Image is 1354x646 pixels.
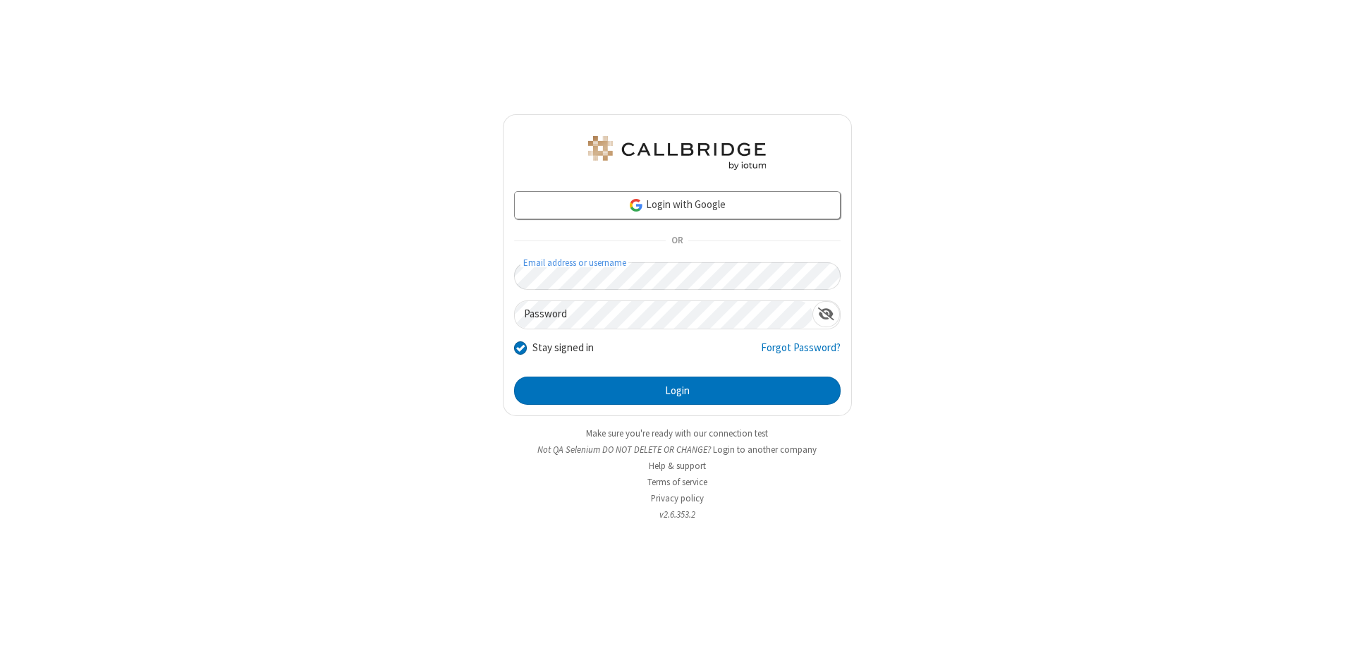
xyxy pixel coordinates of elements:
a: Privacy policy [651,492,704,504]
button: Login [514,377,841,405]
div: Show password [812,301,840,327]
input: Password [515,301,812,329]
input: Email address or username [514,262,841,290]
span: OR [666,231,688,251]
img: google-icon.png [628,197,644,213]
li: Not QA Selenium DO NOT DELETE OR CHANGE? [503,443,852,456]
li: v2.6.353.2 [503,508,852,521]
a: Forgot Password? [761,340,841,367]
img: QA Selenium DO NOT DELETE OR CHANGE [585,136,769,170]
button: Login to another company [713,443,817,456]
a: Login with Google [514,191,841,219]
a: Help & support [649,460,706,472]
label: Stay signed in [532,340,594,356]
a: Make sure you're ready with our connection test [586,427,768,439]
a: Terms of service [647,476,707,488]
